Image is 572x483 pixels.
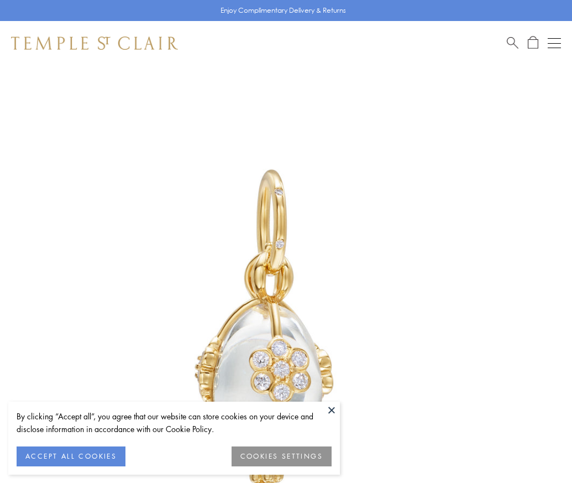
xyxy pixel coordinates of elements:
button: Open navigation [548,37,561,50]
img: Temple St. Clair [11,37,178,50]
a: Search [507,36,518,50]
button: COOKIES SETTINGS [232,446,332,466]
a: Open Shopping Bag [528,36,538,50]
button: ACCEPT ALL COOKIES [17,446,125,466]
p: Enjoy Complimentary Delivery & Returns [221,5,346,16]
div: By clicking “Accept all”, you agree that our website can store cookies on your device and disclos... [17,410,332,435]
